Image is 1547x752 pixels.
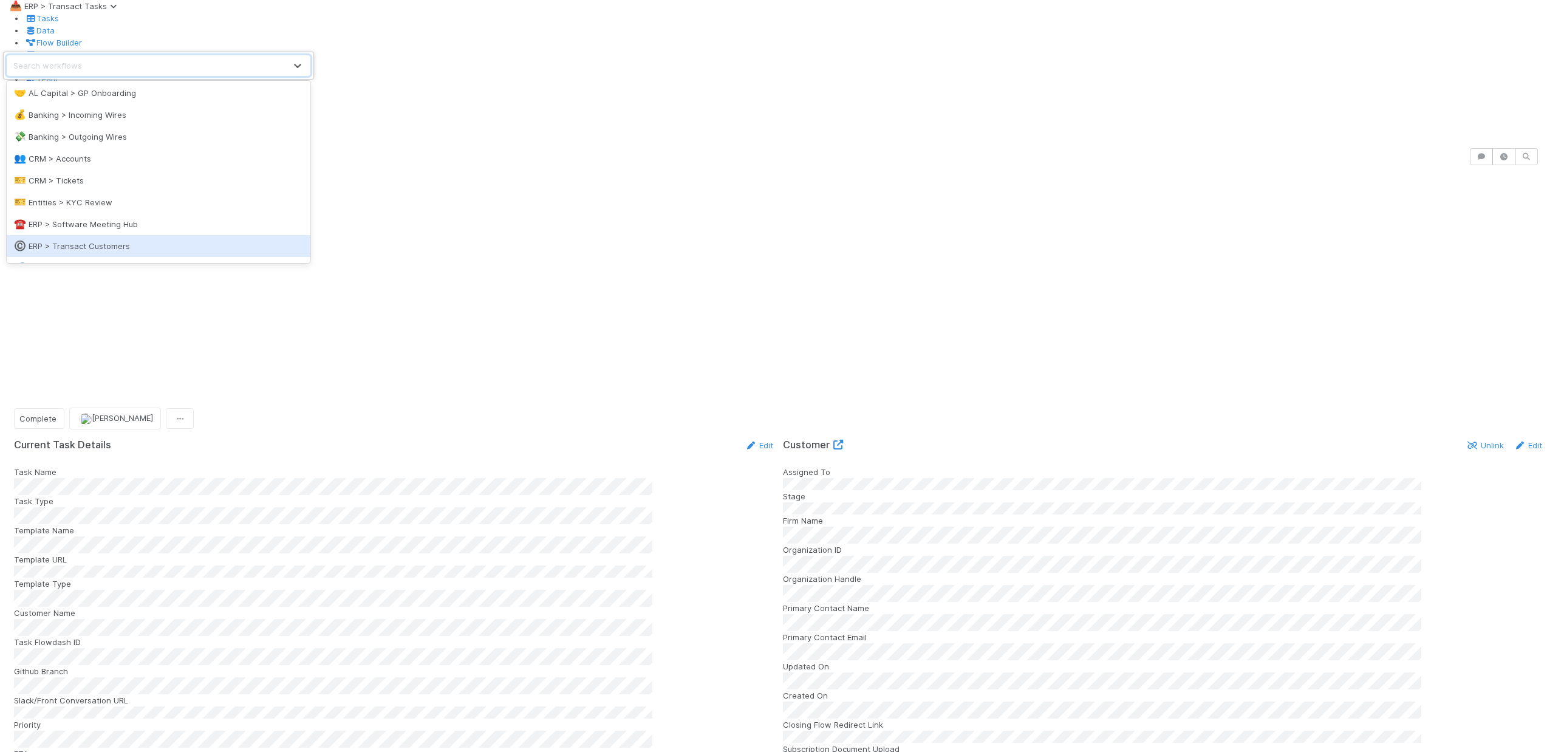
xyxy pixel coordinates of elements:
span: 🤝 [14,87,26,98]
span: 🎫 [14,175,26,185]
div: ERP > Transact Templates [14,262,303,274]
div: AL Capital > GP Onboarding [14,87,303,99]
span: ☎️ [14,219,26,229]
span: 👥 [14,153,26,163]
span: 🎫 [14,197,26,207]
span: 💰 [14,109,26,120]
div: Banking > Outgoing Wires [14,131,303,143]
div: CRM > Accounts [14,152,303,165]
div: ERP > Transact Customers [14,240,303,252]
div: Banking > Incoming Wires [14,109,303,121]
span: ©️ [14,241,26,251]
div: Search workflows [13,60,82,72]
span: 🔗 [14,262,26,273]
div: CRM > Tickets [14,174,303,186]
div: Entities > KYC Review [14,196,303,208]
div: ERP > Software Meeting Hub [14,218,303,230]
span: 💸 [14,131,26,142]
